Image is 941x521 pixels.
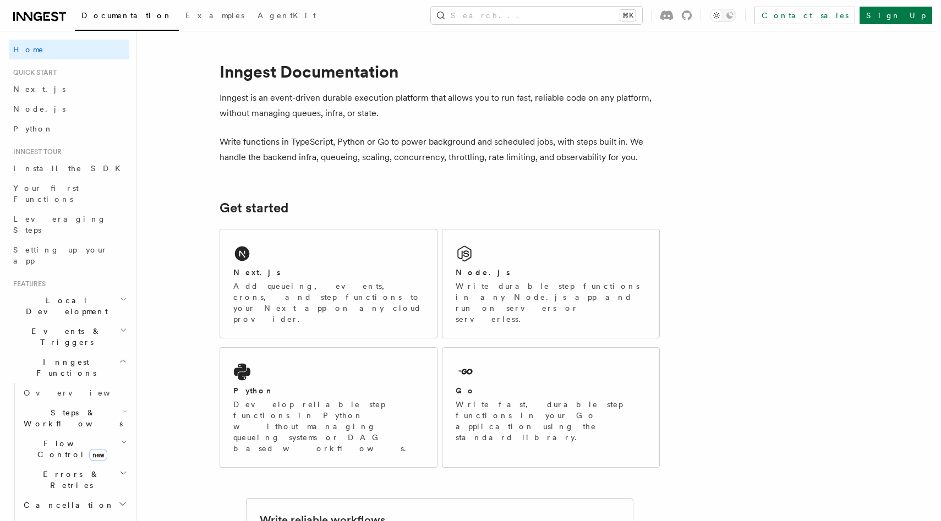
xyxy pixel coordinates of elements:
span: Next.js [13,85,65,94]
span: Overview [24,388,137,397]
span: AgentKit [258,11,316,20]
button: Errors & Retries [19,464,129,495]
a: Next.js [9,79,129,99]
p: Write durable step functions in any Node.js app and run on servers or serverless. [456,281,646,325]
span: Inngest Functions [9,357,119,379]
span: Documentation [81,11,172,20]
p: Add queueing, events, crons, and step functions to your Next app on any cloud provider. [233,281,424,325]
button: Local Development [9,290,129,321]
button: Cancellation [19,495,129,515]
h2: Node.js [456,267,510,278]
button: Toggle dark mode [710,9,736,22]
span: Features [9,279,46,288]
a: AgentKit [251,3,322,30]
a: Home [9,40,129,59]
a: Leveraging Steps [9,209,129,240]
kbd: ⌘K [620,10,636,21]
a: PythonDevelop reliable step functions in Python without managing queueing systems or DAG based wo... [220,347,437,468]
p: Write functions in TypeScript, Python or Go to power background and scheduled jobs, with steps bu... [220,134,660,165]
span: Install the SDK [13,164,127,173]
span: Errors & Retries [19,469,119,491]
span: Steps & Workflows [19,407,123,429]
h2: Next.js [233,267,281,278]
button: Steps & Workflows [19,403,129,434]
span: Leveraging Steps [13,215,106,234]
span: Node.js [13,105,65,113]
a: Next.jsAdd queueing, events, crons, and step functions to your Next app on any cloud provider. [220,229,437,338]
a: Setting up your app [9,240,129,271]
a: GoWrite fast, durable step functions in your Go application using the standard library. [442,347,660,468]
a: Python [9,119,129,139]
p: Write fast, durable step functions in your Go application using the standard library. [456,399,646,443]
h2: Go [456,385,475,396]
p: Inngest is an event-driven durable execution platform that allows you to run fast, reliable code ... [220,90,660,121]
span: Python [13,124,53,133]
a: Your first Functions [9,178,129,209]
a: Node.js [9,99,129,119]
button: Search...⌘K [431,7,642,24]
span: Cancellation [19,500,114,511]
button: Flow Controlnew [19,434,129,464]
span: Examples [185,11,244,20]
span: Inngest tour [9,147,62,156]
span: new [89,449,107,461]
a: Overview [19,383,129,403]
h2: Python [233,385,274,396]
a: Documentation [75,3,179,31]
span: Flow Control [19,438,121,460]
a: Sign Up [860,7,932,24]
h1: Inngest Documentation [220,62,660,81]
span: Local Development [9,295,120,317]
span: Setting up your app [13,245,108,265]
span: Home [13,44,44,55]
a: Examples [179,3,251,30]
a: Contact sales [754,7,855,24]
span: Events & Triggers [9,326,120,348]
a: Install the SDK [9,158,129,178]
span: Quick start [9,68,57,77]
a: Get started [220,200,288,216]
a: Node.jsWrite durable step functions in any Node.js app and run on servers or serverless. [442,229,660,338]
button: Events & Triggers [9,321,129,352]
button: Inngest Functions [9,352,129,383]
span: Your first Functions [13,184,79,204]
p: Develop reliable step functions in Python without managing queueing systems or DAG based workflows. [233,399,424,454]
